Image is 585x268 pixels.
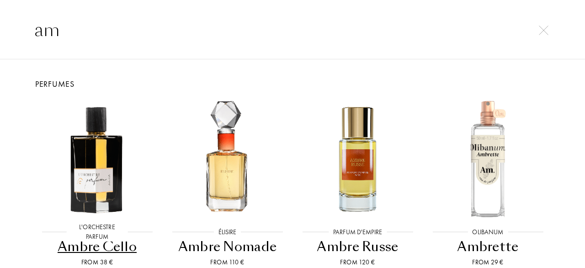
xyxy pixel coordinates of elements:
[66,222,128,242] div: L'Orchestre Parfum
[426,257,549,267] div: From 29 €
[166,238,289,256] div: Ambre Nomade
[329,227,387,236] div: Parfum d'Empire
[25,78,560,90] div: Perfumes
[214,227,241,236] div: Élisire
[296,238,419,256] div: Ambre Russe
[468,227,508,236] div: Olibanum
[38,100,156,217] img: Ambre Cello
[36,257,159,267] div: From 38 €
[36,238,159,256] div: Ambre Cello
[429,100,547,217] img: Ambrette
[539,26,548,35] img: cross.svg
[169,100,286,217] img: Ambre Nomade
[296,257,419,267] div: From 120 €
[299,100,416,217] img: Ambre Russe
[16,16,569,43] input: Search
[166,257,289,267] div: From 110 €
[426,238,549,256] div: Ambrette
